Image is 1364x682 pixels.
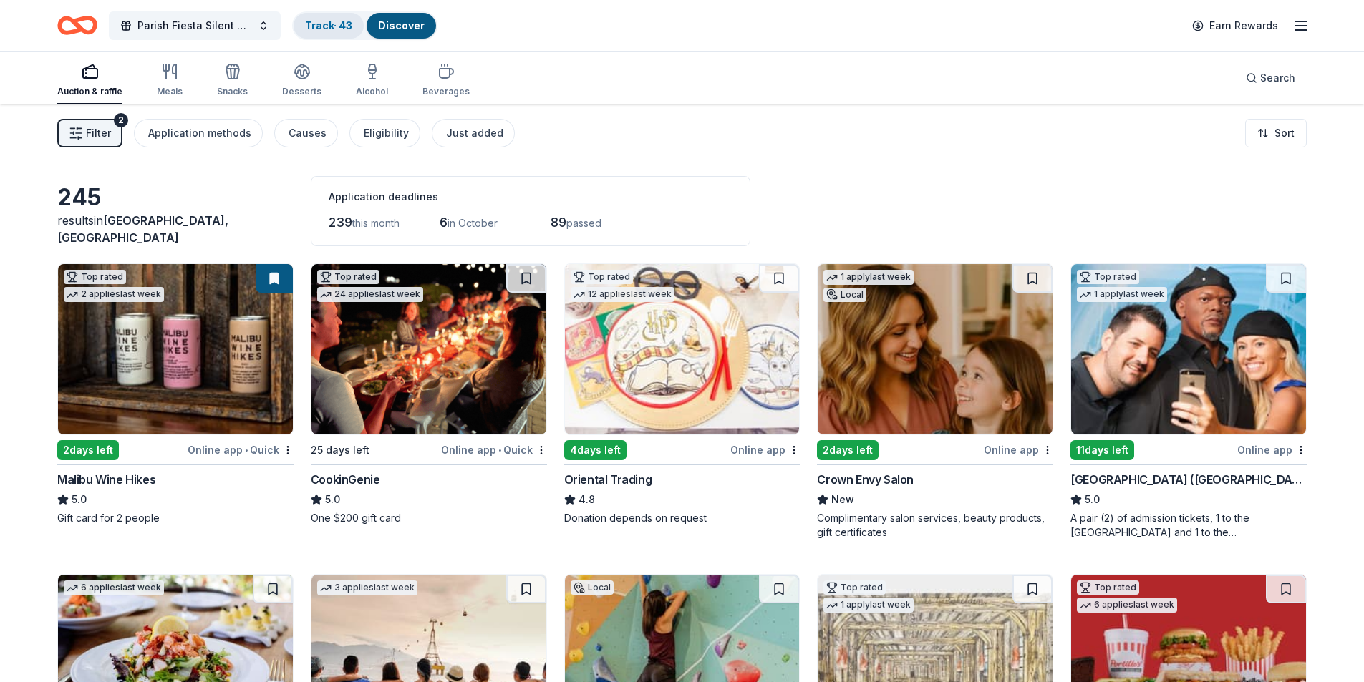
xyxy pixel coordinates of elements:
[329,188,732,205] div: Application deadlines
[432,119,515,147] button: Just added
[282,86,321,97] div: Desserts
[356,86,388,97] div: Alcohol
[551,215,566,230] span: 89
[57,471,155,488] div: Malibu Wine Hikes
[157,57,183,104] button: Meals
[441,441,547,459] div: Online app Quick
[564,471,652,488] div: Oriental Trading
[311,263,547,525] a: Image for CookinGenieTop rated24 applieslast week25 days leftOnline app•QuickCookinGenie5.0One $2...
[498,444,501,456] span: •
[818,264,1053,434] img: Image for Crown Envy Salon
[823,580,886,595] div: Top rated
[292,11,437,40] button: Track· 43Discover
[217,57,248,104] button: Snacks
[817,471,914,488] div: Crown Envy Salon
[317,287,423,302] div: 24 applies last week
[274,119,338,147] button: Causes
[564,263,800,525] a: Image for Oriental TradingTop rated12 applieslast week4days leftOnline appOriental Trading4.8Dona...
[817,511,1053,540] div: Complimentary salon services, beauty products, gift certificates
[148,125,251,142] div: Application methods
[289,125,327,142] div: Causes
[137,17,252,34] span: Parish Fiesta Silent Auction
[448,217,498,229] span: in October
[422,86,470,97] div: Beverages
[564,440,627,460] div: 4 days left
[349,119,420,147] button: Eligibility
[57,86,122,97] div: Auction & raffle
[440,215,448,230] span: 6
[571,270,633,284] div: Top rated
[422,57,470,104] button: Beverages
[57,440,119,460] div: 2 days left
[823,288,866,302] div: Local
[823,598,914,613] div: 1 apply last week
[378,19,425,31] a: Discover
[364,125,409,142] div: Eligibility
[114,113,128,127] div: 2
[1274,125,1295,142] span: Sort
[57,212,294,246] div: results
[571,287,674,302] div: 12 applies last week
[1070,471,1307,488] div: [GEOGRAPHIC_DATA] ([GEOGRAPHIC_DATA])
[282,57,321,104] button: Desserts
[57,263,294,525] a: Image for Malibu Wine HikesTop rated2 applieslast week2days leftOnline app•QuickMalibu Wine Hikes...
[352,217,400,229] span: this month
[157,86,183,97] div: Meals
[1070,440,1134,460] div: 11 days left
[329,215,352,230] span: 239
[1234,64,1307,92] button: Search
[86,125,111,142] span: Filter
[64,270,126,284] div: Top rated
[831,491,854,508] span: New
[565,264,800,434] img: Image for Oriental Trading
[564,511,800,525] div: Donation depends on request
[64,287,164,302] div: 2 applies last week
[311,264,546,434] img: Image for CookinGenie
[72,491,87,508] span: 5.0
[1070,511,1307,540] div: A pair (2) of admission tickets, 1 to the [GEOGRAPHIC_DATA] and 1 to the [GEOGRAPHIC_DATA]
[57,511,294,525] div: Gift card for 2 people
[64,580,164,595] div: 6 applies last week
[1085,491,1100,508] span: 5.0
[984,441,1053,459] div: Online app
[188,441,294,459] div: Online app Quick
[311,511,547,525] div: One $200 gift card
[1245,119,1307,147] button: Sort
[817,440,879,460] div: 2 days left
[57,9,97,42] a: Home
[245,444,248,456] span: •
[1077,598,1177,613] div: 6 applies last week
[317,580,417,595] div: 3 applies last week
[311,471,380,488] div: CookinGenie
[579,491,595,508] span: 4.8
[57,213,228,245] span: [GEOGRAPHIC_DATA], [GEOGRAPHIC_DATA]
[57,183,294,212] div: 245
[58,264,293,434] img: Image for Malibu Wine Hikes
[57,119,122,147] button: Filter2
[1071,264,1306,434] img: Image for Hollywood Wax Museum (Hollywood)
[134,119,263,147] button: Application methods
[1077,580,1139,595] div: Top rated
[57,57,122,104] button: Auction & raffle
[356,57,388,104] button: Alcohol
[566,217,601,229] span: passed
[1237,441,1307,459] div: Online app
[311,442,369,459] div: 25 days left
[446,125,503,142] div: Just added
[1260,69,1295,87] span: Search
[730,441,800,459] div: Online app
[823,270,914,285] div: 1 apply last week
[305,19,352,31] a: Track· 43
[1184,13,1287,39] a: Earn Rewards
[325,491,340,508] span: 5.0
[1077,270,1139,284] div: Top rated
[57,213,228,245] span: in
[817,263,1053,540] a: Image for Crown Envy Salon1 applylast weekLocal2days leftOnline appCrown Envy SalonNewComplimenta...
[217,86,248,97] div: Snacks
[109,11,281,40] button: Parish Fiesta Silent Auction
[317,270,379,284] div: Top rated
[571,580,614,595] div: Local
[1077,287,1167,302] div: 1 apply last week
[1070,263,1307,540] a: Image for Hollywood Wax Museum (Hollywood)Top rated1 applylast week11days leftOnline app[GEOGRAPH...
